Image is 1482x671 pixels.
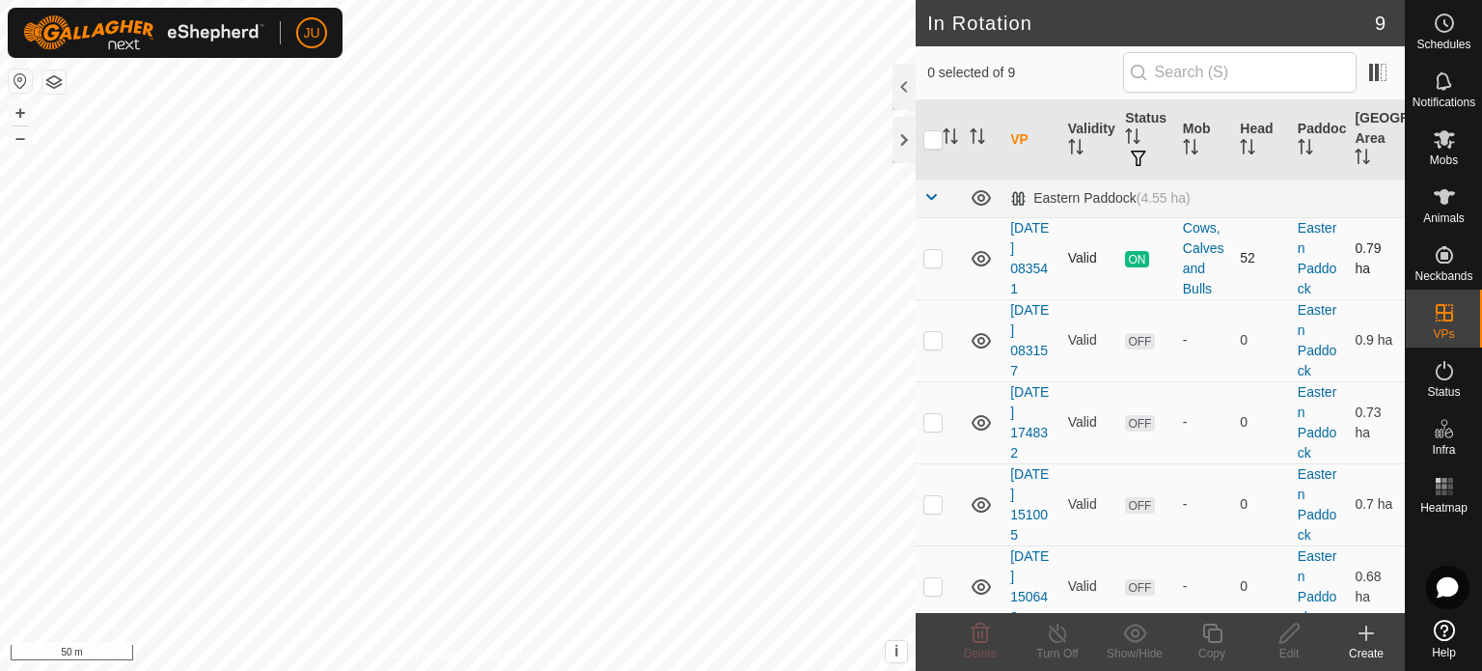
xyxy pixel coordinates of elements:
td: Valid [1060,381,1118,463]
a: [DATE] 083157 [1010,302,1049,378]
td: 0 [1232,299,1290,381]
td: Valid [1060,545,1118,628]
span: OFF [1125,333,1154,349]
div: - [1183,494,1225,515]
div: Eastern Paddock [1010,190,1191,207]
p-sorticon: Activate to sort [1068,142,1084,157]
span: (4.55 ha) [1137,190,1191,206]
div: - [1183,412,1225,433]
p-sorticon: Activate to sort [1183,142,1198,157]
span: Delete [964,647,998,660]
td: 0.73 ha [1347,381,1405,463]
a: [DATE] 150643 [1010,548,1049,625]
td: Valid [1060,463,1118,545]
td: Valid [1060,217,1118,299]
div: Copy [1173,645,1250,662]
td: 0 [1232,545,1290,628]
a: Contact Us [477,646,534,663]
img: Gallagher Logo [23,15,264,50]
button: i [886,641,907,662]
td: 0 [1232,463,1290,545]
th: Mob [1175,100,1233,180]
td: 52 [1232,217,1290,299]
a: [DATE] 151005 [1010,466,1049,543]
p-sorticon: Activate to sort [1125,131,1140,147]
span: OFF [1125,497,1154,514]
th: Paddock [1290,100,1348,180]
span: Mobs [1430,154,1458,166]
th: VP [1002,100,1060,180]
td: 0.79 ha [1347,217,1405,299]
div: Show/Hide [1096,645,1173,662]
span: ON [1125,251,1148,267]
div: Edit [1250,645,1328,662]
span: 9 [1375,9,1386,38]
span: JU [303,23,319,43]
span: OFF [1125,579,1154,596]
a: Eastern Paddock [1298,302,1336,378]
a: Eastern Paddock [1298,220,1336,296]
button: Map Layers [42,70,66,94]
div: - [1183,330,1225,350]
h2: In Rotation [927,12,1375,35]
th: [GEOGRAPHIC_DATA] Area [1347,100,1405,180]
td: Valid [1060,299,1118,381]
a: Privacy Policy [382,646,454,663]
div: Turn Off [1019,645,1096,662]
div: - [1183,576,1225,597]
a: [DATE] 083541 [1010,220,1049,296]
button: – [9,126,32,150]
a: Help [1406,612,1482,666]
span: Infra [1432,444,1455,456]
button: Reset Map [9,70,32,93]
span: OFF [1125,415,1154,432]
span: Neckbands [1414,270,1472,282]
p-sorticon: Activate to sort [943,131,958,147]
span: Help [1432,647,1456,658]
td: 0.68 ha [1347,545,1405,628]
span: 0 selected of 9 [927,63,1122,83]
td: 0.9 ha [1347,299,1405,381]
th: Head [1232,100,1290,180]
td: 0 [1232,381,1290,463]
div: Cows, Calves and Bulls [1183,218,1225,299]
td: 0.7 ha [1347,463,1405,545]
span: VPs [1433,328,1454,340]
div: Create [1328,645,1405,662]
a: [DATE] 174832 [1010,384,1049,461]
input: Search (S) [1123,52,1357,93]
span: Status [1427,386,1460,398]
p-sorticon: Activate to sort [970,131,985,147]
p-sorticon: Activate to sort [1298,142,1313,157]
span: Animals [1423,212,1465,224]
a: Eastern Paddock [1298,548,1336,625]
span: Heatmap [1420,502,1468,514]
span: Notifications [1413,97,1475,108]
span: i [894,643,898,659]
p-sorticon: Activate to sort [1355,152,1370,167]
a: Eastern Paddock [1298,384,1336,461]
span: Schedules [1416,39,1470,50]
button: + [9,101,32,125]
p-sorticon: Activate to sort [1240,142,1255,157]
a: Eastern Paddock [1298,466,1336,543]
th: Validity [1060,100,1118,180]
th: Status [1117,100,1175,180]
